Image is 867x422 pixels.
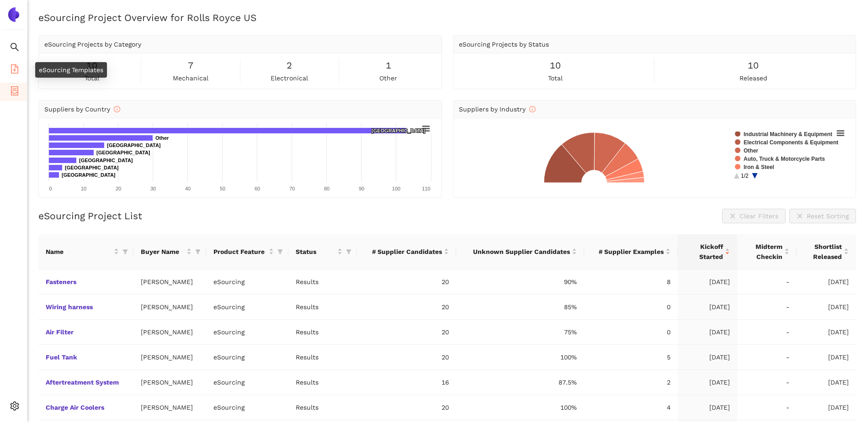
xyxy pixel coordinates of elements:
span: Shortlist Released [804,242,842,262]
td: 90% [456,269,585,295]
td: [PERSON_NAME] [133,295,206,320]
td: 20 [357,345,456,370]
span: Midterm Checkin [745,242,782,262]
text: 80 [324,186,330,191]
td: 0 [584,295,678,320]
td: 20 [357,320,456,345]
span: 7 [188,58,193,73]
th: this column's title is Buyer Name,this column is sortable [133,234,206,269]
th: this column's title is # Supplier Candidates,this column is sortable [357,234,456,269]
text: [GEOGRAPHIC_DATA] [62,172,116,178]
span: 10 [86,58,97,73]
h2: eSourcing Project Overview for Rolls Royce US [38,11,856,24]
text: Industrial Machinery & Equipment [744,131,832,137]
td: Results [288,395,357,420]
td: 20 [357,295,456,320]
td: Results [288,370,357,395]
th: this column's title is Midterm Checkin,this column is sortable [737,234,797,269]
td: 20 [357,395,456,420]
th: this column's title is Status,this column is sortable [288,234,357,269]
button: closeReset Sorting [789,209,856,223]
span: 10 [550,58,561,73]
td: eSourcing [206,345,288,370]
text: Other [155,135,169,141]
span: # Supplier Candidates [364,247,442,257]
text: Auto, Truck & Motorcycle Parts [744,156,825,162]
td: [DATE] [678,295,737,320]
td: 100% [456,395,585,420]
text: 0 [49,186,52,191]
td: 20 [357,269,456,295]
text: 40 [185,186,191,191]
text: 1/2 [741,173,749,179]
span: Product Feature [213,247,267,257]
td: Results [288,295,357,320]
span: filter [344,245,353,258]
text: [GEOGRAPHIC_DATA] [96,150,150,155]
span: filter [346,249,351,254]
td: [PERSON_NAME] [133,345,206,370]
span: Name [46,247,112,257]
span: 10 [748,58,759,73]
td: 85% [456,295,585,320]
td: - [737,395,797,420]
span: Unknown Supplier Candidates [463,247,570,257]
td: [DATE] [678,395,737,420]
span: Buyer Name [141,247,185,257]
text: [GEOGRAPHIC_DATA] [107,142,161,148]
td: [DATE] [797,295,856,320]
td: [PERSON_NAME] [133,395,206,420]
td: eSourcing [206,395,288,420]
text: Iron & Steel [744,164,774,170]
span: eSourcing Projects by Category [44,41,141,48]
td: [DATE] [797,269,856,295]
td: 8 [584,269,678,295]
td: [DATE] [797,395,856,420]
text: 60 [255,186,260,191]
text: 70 [289,186,295,191]
td: [PERSON_NAME] [133,269,206,295]
h2: eSourcing Project List [38,209,142,222]
div: eSourcing Templates [35,62,107,78]
td: eSourcing [206,269,288,295]
td: 100% [456,345,585,370]
text: 90 [359,186,364,191]
span: filter [193,245,202,258]
span: file-add [10,61,19,79]
td: 75% [456,320,585,345]
td: - [737,370,797,395]
span: eSourcing Projects by Status [459,41,549,48]
text: [GEOGRAPHIC_DATA] [79,158,133,163]
span: info-circle [114,106,120,112]
td: Results [288,269,357,295]
td: 0 [584,320,678,345]
span: mechanical [173,73,208,83]
span: search [10,39,19,58]
span: Kickoff Started [685,242,723,262]
span: # Supplier Examples [591,247,664,257]
span: Status [296,247,335,257]
text: Other [744,148,758,154]
span: setting [10,398,19,417]
span: total [548,73,563,83]
th: this column's title is Name,this column is sortable [38,234,133,269]
text: 20 [116,186,121,191]
span: 1 [386,58,391,73]
text: 100 [392,186,400,191]
span: electronical [271,73,308,83]
span: 2 [287,58,292,73]
span: info-circle [529,106,536,112]
td: [DATE] [678,370,737,395]
img: Logo [6,7,21,22]
span: filter [121,245,130,258]
td: - [737,345,797,370]
td: [DATE] [678,269,737,295]
td: [PERSON_NAME] [133,320,206,345]
td: eSourcing [206,320,288,345]
text: 30 [150,186,156,191]
text: [GEOGRAPHIC_DATA] [65,165,119,170]
td: eSourcing [206,295,288,320]
td: [DATE] [797,370,856,395]
span: filter [277,249,283,254]
td: [DATE] [678,345,737,370]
